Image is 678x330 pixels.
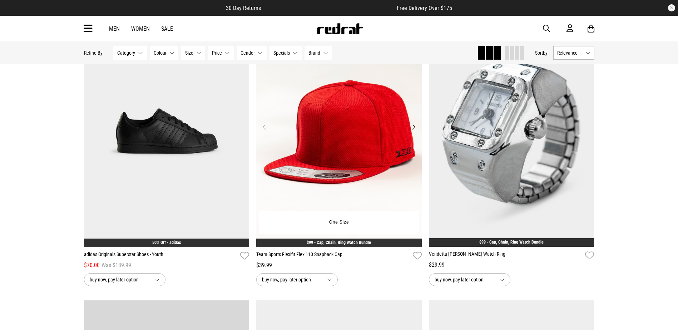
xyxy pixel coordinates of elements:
span: Price [212,50,222,56]
a: Sale [161,25,173,32]
a: Women [131,25,150,32]
span: buy now, pay later option [262,275,321,284]
button: Price [208,46,234,60]
button: Sortby [535,49,548,57]
img: Adidas Originals Superstar Shoes - Youth in Black [84,16,249,247]
span: Specials [273,50,290,56]
button: buy now, pay later option [256,273,338,286]
span: 30 Day Returns [226,5,261,11]
button: Brand [305,46,332,60]
span: Gender [241,50,255,56]
p: Refine By [84,50,103,56]
span: Brand [308,50,320,56]
button: Open LiveChat chat widget [6,3,27,24]
span: buy now, pay later option [90,275,149,284]
img: Team Sports Flexifit Flex 110 Snapback Cap in Red [256,16,422,247]
a: $99 - Cap, Chain, Ring Watch Bundle [479,240,544,245]
span: Relevance [557,50,583,56]
button: Next [409,123,418,131]
button: Category [113,46,147,60]
a: $99 - Cap, Chain, Ring Watch Bundle [307,240,371,245]
span: Size [185,50,193,56]
button: One Size [324,216,355,229]
button: Colour [150,46,178,60]
a: Vendetta [PERSON_NAME] Watch Ring [429,250,583,261]
button: Size [181,46,205,60]
span: Was $139.99 [102,261,131,270]
span: Free Delivery Over $175 [397,5,452,11]
button: Specials [269,46,302,60]
button: Previous [260,123,269,131]
div: $39.99 [256,261,422,270]
div: $29.99 [429,261,594,269]
span: Category [117,50,135,56]
img: Redrat logo [316,23,363,34]
a: Men [109,25,120,32]
button: Gender [237,46,267,60]
a: 50% Off - adidas [152,240,181,245]
span: buy now, pay later option [435,275,494,284]
a: adidas Originals Superstar Shoes - Youth [84,251,238,261]
span: Colour [154,50,167,56]
img: Vendetta Luciano Watch Ring in Silver [429,16,594,247]
button: buy now, pay later option [429,273,510,286]
button: Relevance [553,46,594,60]
iframe: Customer reviews powered by Trustpilot [275,4,382,11]
span: by [543,50,548,56]
a: Team Sports Flexifit Flex 110 Snapback Cap [256,251,410,261]
span: $70.00 [84,261,100,270]
button: buy now, pay later option [84,273,165,286]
